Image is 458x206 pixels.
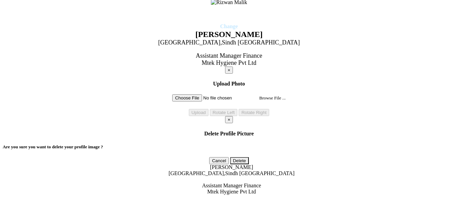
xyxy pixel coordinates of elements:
label: Browse File ... [172,95,285,100]
div: [PERSON_NAME] [3,30,455,39]
div: Mtek Hygiene Pvt Ltd [3,59,455,67]
h4: Delete Profile Picture [3,131,455,137]
span: , [224,170,225,176]
span: , [220,39,222,46]
div: Assistant Manager Finance [3,52,455,59]
div: Assistant Manager Finance [8,183,455,189]
button: × [225,116,233,123]
input: Browse File ... [172,94,258,101]
div: [PERSON_NAME] [8,164,455,170]
button: × [225,67,233,74]
div: [GEOGRAPHIC_DATA] Sindh [GEOGRAPHIC_DATA] [8,170,455,176]
button: Rotate Left [210,109,237,116]
h4: Change [3,16,455,30]
div: [GEOGRAPHIC_DATA] Sindh [GEOGRAPHIC_DATA] [3,39,455,46]
h5: Are you sure you want to delete your profile image ? [3,144,455,150]
button: Upload [189,109,208,116]
div: Mtek Hygiene Pvt Ltd [8,189,455,195]
button: Delete [230,157,249,164]
button: Cancel [209,157,229,164]
h4: Upload Photo [3,81,455,87]
button: Rotate Right [239,109,269,116]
